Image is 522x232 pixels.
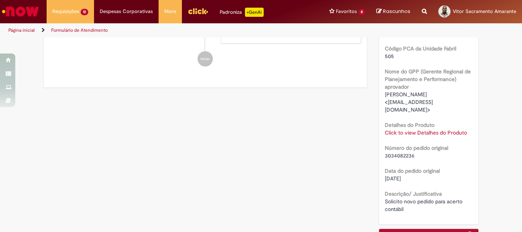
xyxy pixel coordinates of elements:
span: [DATE] [385,175,401,182]
a: Formulário de Atendimento [51,27,108,33]
span: 8 [358,9,365,15]
p: +GenAi [245,8,264,17]
b: Data do pedido original [385,167,440,174]
span: Vitor Sacramento Amarante [453,8,516,15]
b: Detalhes do Produto [385,122,434,128]
span: Solicito novo pedido para acerto contábil [385,198,464,213]
a: Página inicial [8,27,35,33]
b: Número do pedido original [385,144,448,151]
b: Código PCA da Unidade Fabril [385,45,456,52]
span: [PERSON_NAME] <[EMAIL_ADDRESS][DOMAIN_NAME]> [385,91,433,113]
div: Padroniza [220,8,264,17]
b: Nome do GPP (Gerente Regional de Planejamento e Performance) aprovador [385,68,471,90]
a: Rascunhos [376,8,410,15]
span: 3034082236 [385,152,415,159]
span: Despesas Corporativas [100,8,153,15]
span: 12 [81,9,88,15]
a: Click to view Detalhes do Produto [385,129,467,136]
span: Favoritos [336,8,357,15]
img: click_logo_yellow_360x200.png [188,5,208,17]
ul: Trilhas de página [6,23,342,37]
span: More [164,8,176,15]
span: Rascunhos [383,8,410,15]
span: 505 [385,53,394,60]
li: Vitor Sacramento Amarante [49,7,361,44]
b: Descrição/ Justificativa [385,190,442,197]
span: Requisições [52,8,79,15]
img: ServiceNow [1,4,40,19]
